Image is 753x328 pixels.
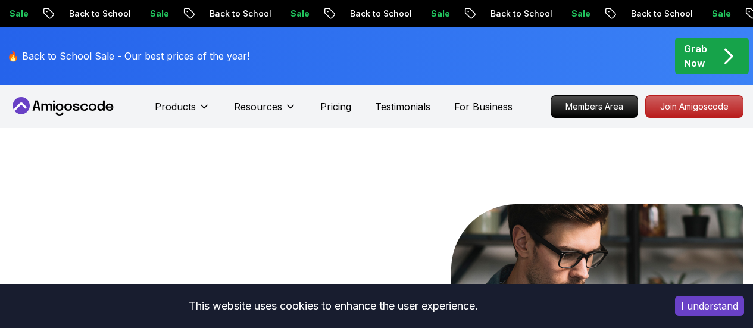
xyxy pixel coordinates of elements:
[339,8,420,20] p: Back to School
[234,99,282,114] p: Resources
[551,95,638,118] a: Members Area
[701,8,739,20] p: Sale
[561,8,599,20] p: Sale
[480,8,561,20] p: Back to School
[551,96,638,117] p: Members Area
[139,8,177,20] p: Sale
[420,8,458,20] p: Sale
[155,99,196,114] p: Products
[375,99,430,114] a: Testimonials
[620,8,701,20] p: Back to School
[234,99,296,123] button: Resources
[645,95,743,118] a: Join Amigoscode
[280,8,318,20] p: Sale
[454,99,513,114] a: For Business
[7,49,249,63] p: 🔥 Back to School Sale - Our best prices of the year!
[155,99,210,123] button: Products
[9,293,657,319] div: This website uses cookies to enhance the user experience.
[684,42,707,70] p: Grab Now
[199,8,280,20] p: Back to School
[58,8,139,20] p: Back to School
[675,296,744,316] button: Accept cookies
[320,99,351,114] a: Pricing
[646,96,743,117] p: Join Amigoscode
